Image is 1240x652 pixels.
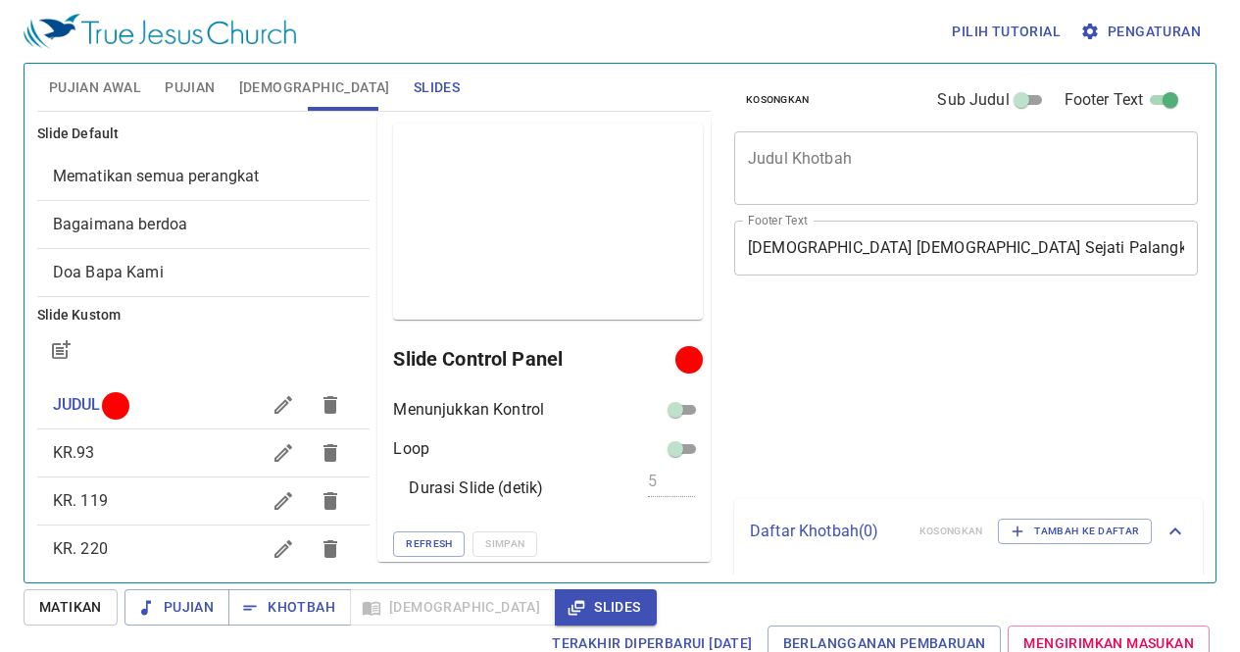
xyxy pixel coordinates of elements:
span: Pujian [140,595,214,620]
span: [object Object] [53,263,164,281]
button: Matikan [24,589,118,626]
button: Tambah ke Daftar [998,519,1152,544]
button: Pilih tutorial [944,14,1068,50]
p: Menunjukkan Kontrol [393,398,544,422]
img: True Jesus Church [24,14,296,49]
button: Khotbah [228,589,351,626]
span: Slides [570,595,640,620]
p: Durasi Slide (detik) [409,476,543,500]
div: JUDUL [37,381,371,428]
span: KR. 220 [53,539,108,558]
div: Bagaimana berdoa [37,201,371,248]
span: Tambah ke Daftar [1011,523,1139,540]
button: Slides [555,589,656,626]
span: Pujian [165,75,215,100]
span: Pengaturan [1084,20,1201,44]
div: Daftar Khotbah(0)KosongkanTambah ke Daftar [734,499,1203,564]
span: KR.93 [53,443,95,462]
span: [object Object] [53,167,260,185]
div: Mematikan semua perangkat [37,153,371,200]
div: KR. 220 [37,526,371,573]
span: KR. 119 [53,491,108,510]
div: KR. 119 [37,477,371,525]
span: JUDUL [53,395,101,414]
iframe: from-child [726,296,1108,492]
button: Refresh [393,531,465,557]
span: [object Object] [53,215,187,233]
span: [DEMOGRAPHIC_DATA] [239,75,390,100]
span: Pilih tutorial [952,20,1061,44]
span: Matikan [39,595,102,620]
h6: Slide Default [37,124,371,145]
button: Pujian [124,589,229,626]
button: Pengaturan [1076,14,1209,50]
span: Slides [414,75,460,100]
span: Refresh [406,535,452,553]
div: Doa Bapa Kami [37,249,371,296]
span: Kosongkan [746,91,810,109]
span: Sub Judul [937,88,1009,112]
span: Khotbah [244,595,335,620]
p: Loop [393,437,429,461]
div: KR.93 [37,429,371,476]
h6: Slide Control Panel [393,343,682,375]
h6: Slide Kustom [37,305,371,326]
button: Kosongkan [734,88,821,112]
p: Daftar Khotbah ( 0 ) [750,520,904,543]
span: Pujian Awal [49,75,141,100]
span: Footer Text [1065,88,1144,112]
